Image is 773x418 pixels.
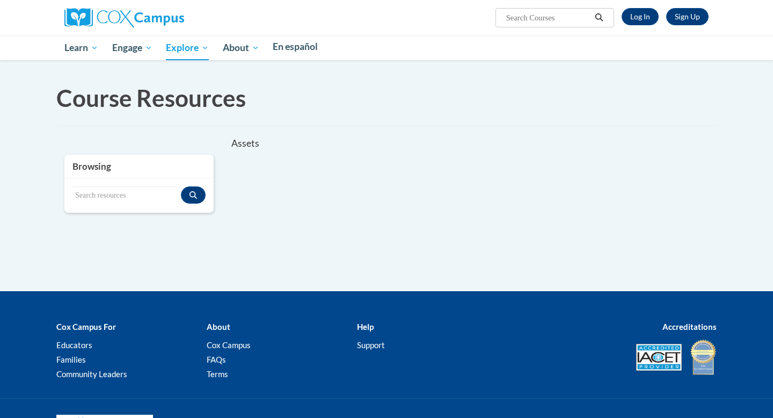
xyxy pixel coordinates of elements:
[207,322,230,331] b: About
[273,41,318,52] span: En español
[357,322,374,331] b: Help
[207,369,228,379] a: Terms
[207,340,251,350] a: Cox Campus
[64,8,184,27] img: Cox Campus
[207,355,226,364] a: FAQs
[112,41,152,54] span: Engage
[57,35,105,60] a: Learn
[266,35,325,58] a: En español
[56,355,86,364] a: Families
[666,8,709,25] a: Register
[56,340,92,350] a: Educators
[591,11,607,24] button: Search
[64,41,98,54] span: Learn
[105,35,159,60] a: Engage
[181,186,206,204] button: Search resources
[166,41,209,54] span: Explore
[56,322,116,331] b: Cox Campus For
[636,344,682,371] img: Accredited IACET® Provider
[690,338,717,376] img: IDA® Accredited
[56,84,246,112] span: Course Resources
[56,369,127,379] a: Community Leaders
[223,41,259,54] span: About
[662,322,717,331] b: Accreditations
[622,8,659,25] a: Log In
[64,12,184,21] a: Cox Campus
[72,186,181,205] input: Search resources
[505,11,591,24] input: Search Courses
[357,340,385,350] a: Support
[48,35,725,60] div: Main menu
[72,160,206,173] h3: Browsing
[231,138,259,149] span: Assets
[159,35,216,60] a: Explore
[216,35,266,60] a: About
